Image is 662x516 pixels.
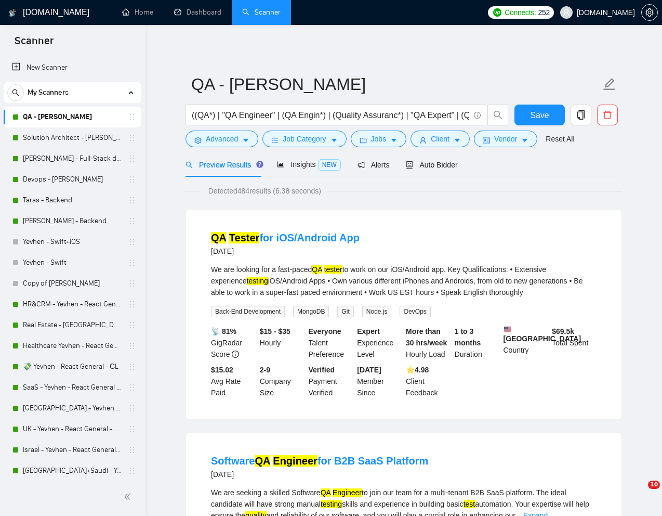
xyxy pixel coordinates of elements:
[128,175,136,184] span: holder
[232,351,239,358] span: info-circle
[273,455,317,467] mark: Engineer
[23,273,122,294] a: Copy of [PERSON_NAME]
[211,366,233,374] b: $15.02
[514,105,565,125] button: Save
[23,356,122,377] a: 💸 Yevhen - React General - СL
[211,468,428,481] div: [DATE]
[255,455,270,467] mark: QA
[23,190,122,211] a: Taras - Backend
[494,133,517,145] span: Vendor
[411,131,470,147] button: userClientcaret-down
[23,419,122,440] a: UK - Yevhen - React General - СL
[360,136,367,144] span: folder
[258,364,307,398] div: Company Size
[128,383,136,392] span: holder
[419,136,427,144] span: user
[124,492,134,502] span: double-left
[128,321,136,329] span: holder
[23,169,122,190] a: Devops - [PERSON_NAME]
[23,231,122,252] a: Yevhen - Swift+iOS
[128,259,136,267] span: holder
[627,481,652,506] iframe: Intercom live chat
[504,326,581,343] b: [GEOGRAPHIC_DATA]
[309,327,341,336] b: Everyone
[455,327,481,347] b: 1 to 3 months
[293,306,329,317] span: MongoDB
[603,78,616,91] span: edit
[128,134,136,142] span: holder
[552,327,574,336] b: $ 69.5k
[321,500,342,508] mark: testing
[128,113,136,121] span: holder
[128,154,136,163] span: holder
[201,185,328,197] span: Detected 484 results (6.38 seconds)
[12,57,133,78] a: New Scanner
[483,136,490,144] span: idcard
[128,467,136,475] span: holder
[307,364,355,398] div: Payment Verified
[128,196,136,204] span: holder
[23,127,122,148] a: Solution Architect - [PERSON_NAME]
[8,89,23,96] span: search
[504,326,511,333] img: 🇺🇸
[23,252,122,273] a: Yevhen - Swift
[406,366,429,374] b: ⭐️ 4.98
[546,133,574,145] a: Reset All
[357,327,380,336] b: Expert
[9,5,16,21] img: logo
[128,446,136,454] span: holder
[260,366,270,374] b: 2-9
[277,160,340,169] span: Insights
[128,279,136,288] span: holder
[128,300,136,308] span: holder
[206,133,238,145] span: Advanced
[192,109,469,122] input: Search Freelance Jobs...
[464,500,475,508] mark: test
[321,488,330,497] mark: QA
[406,327,447,347] b: More than 30 hrs/week
[357,366,381,374] b: [DATE]
[648,481,660,489] span: 10
[390,136,398,144] span: caret-down
[211,327,236,336] b: 📡 81%
[247,277,268,285] mark: testing
[211,245,360,257] div: [DATE]
[255,160,264,169] div: Tooltip anchor
[309,366,335,374] b: Verified
[23,294,122,315] a: HR&CRM - Yevhen - React General - СL
[211,455,428,467] a: SoftwareQA Engineerfor B2B SaaS Platform
[406,161,413,169] span: robot
[23,107,122,127] a: QA - [PERSON_NAME]
[23,148,122,169] a: [PERSON_NAME] - Full-Stack dev
[474,131,537,147] button: idcardVendorcaret-down
[404,364,453,398] div: Client Feedback
[128,425,136,433] span: holder
[211,264,597,298] div: We are looking for a fast-paced to work on our iOS/Android app. Key Qualifications: • Extensive e...
[641,4,658,21] button: setting
[563,9,570,16] span: user
[7,84,24,101] button: search
[337,306,353,317] span: Git
[550,326,599,360] div: Total Spent
[23,398,122,419] a: [GEOGRAPHIC_DATA] - Yevhen - React General - СL
[209,326,258,360] div: GigRadar Score
[307,326,355,360] div: Talent Preference
[474,112,481,119] span: info-circle
[6,33,62,55] span: Scanner
[351,131,407,147] button: folderJobscaret-down
[538,7,550,18] span: 252
[128,238,136,246] span: holder
[23,315,122,336] a: Real Estate - [GEOGRAPHIC_DATA] - React General - СL
[211,232,360,243] a: QA Testerfor iOS/Android App
[194,136,202,144] span: setting
[186,131,258,147] button: settingAdvancedcaret-down
[242,136,249,144] span: caret-down
[128,404,136,412] span: holder
[186,161,193,169] span: search
[597,105,618,125] button: delete
[488,110,508,120] span: search
[406,161,457,169] span: Auto Bidder
[404,326,453,360] div: Hourly Load
[358,161,365,169] span: notification
[358,161,390,169] span: Alerts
